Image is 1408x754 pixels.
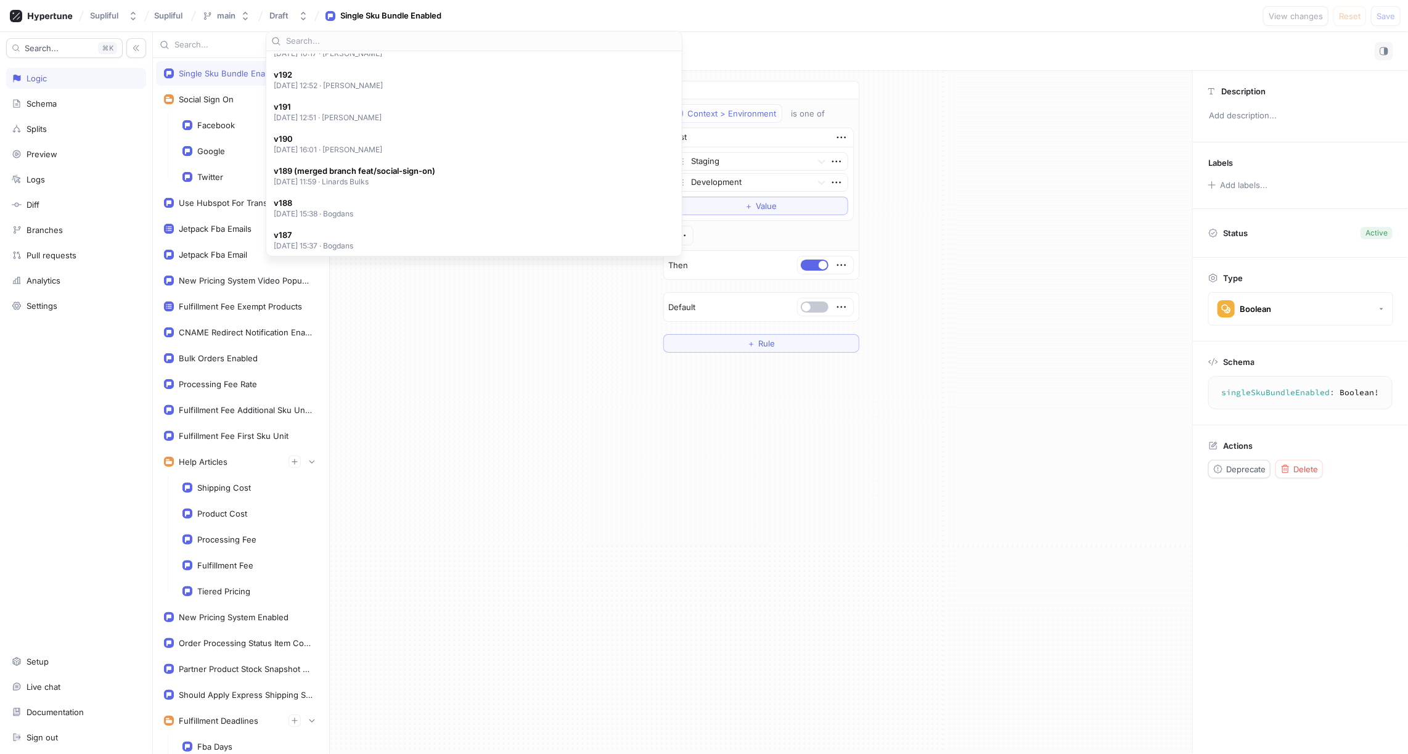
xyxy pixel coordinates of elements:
p: [DATE] 12:52 ‧ [PERSON_NAME] [274,80,383,91]
input: Search... [174,39,300,51]
div: Settings [27,301,57,311]
div: Analytics [27,276,60,285]
a: Documentation [6,702,146,723]
div: Draft [269,10,289,21]
div: Diff [27,200,39,210]
div: Facebook [197,120,235,130]
span: ＋ [747,340,755,347]
p: Schema [1223,357,1255,367]
div: Order Processing Status Item Count [PERSON_NAME] [179,638,313,648]
span: v191 [274,102,382,112]
span: Delete [1293,465,1318,473]
div: Live chat [27,682,60,692]
div: Logs [27,174,45,184]
span: Supliful [154,11,182,20]
span: View changes [1269,12,1323,20]
p: Type [1223,273,1243,283]
p: Default [669,301,696,314]
div: Partner Product Stock Snapshot Enabled [179,664,313,674]
div: Shipping Cost [197,483,251,493]
div: Add labels... [1220,181,1267,189]
div: is one of [792,109,825,119]
div: CNAME Redirect Notification Enabled [179,327,313,337]
button: Deprecate [1208,460,1271,478]
button: ＋Value [674,197,848,215]
p: [DATE] 15:38 ‧ Bogdans [274,208,354,219]
div: Bulk Orders Enabled [179,353,258,363]
div: Twitter [197,172,223,182]
span: Value [756,202,777,210]
div: Single Sku Bundle Enabled [179,68,282,78]
span: Deprecate [1226,465,1266,473]
div: Google [197,146,225,156]
div: Fulfillment Fee Additional Sku Units [179,405,313,415]
div: Jetpack Fba Email [179,250,247,260]
p: Labels [1208,158,1233,168]
p: [DATE] 16:01 ‧ [PERSON_NAME] [274,144,383,155]
span: Reset [1339,12,1361,20]
div: Social Sign On [179,94,234,104]
div: Tiered Pricing [197,586,250,596]
span: v189 (merged branch feat/social-sign-on) [274,166,435,176]
p: [DATE] 15:37 ‧ Bogdans [274,240,354,251]
p: Add description... [1203,105,1398,126]
div: Preview [27,149,57,159]
button: Add labels... [1204,177,1271,193]
button: Context > Environment [669,104,782,123]
div: Fulfillment Deadlines [179,716,258,726]
div: Single Sku Bundle Enabled [340,10,441,22]
div: main [217,10,235,21]
div: Setup [27,657,49,666]
div: Documentation [27,707,84,717]
div: Context > Environment [688,109,777,119]
button: main [197,6,255,26]
div: Pull requests [27,250,76,260]
div: Fulfillment Fee First Sku Unit [179,431,289,441]
span: Save [1377,12,1395,20]
div: Should Apply Express Shipping Sample Order [179,690,313,700]
textarea: singleSkuBundleEnabled: Boolean! [1214,382,1387,404]
p: Description [1221,86,1266,96]
div: New Pricing System Video Popup Enabled [179,276,313,285]
div: Sign out [27,732,58,742]
input: Search... [286,35,677,47]
div: Help Articles [179,457,227,467]
button: ＋Rule [663,334,859,353]
div: Processing Fee [197,535,256,544]
div: Boolean [1240,304,1271,314]
span: v187 [274,230,354,240]
button: Supliful [85,6,143,26]
div: New Pricing System Enabled [179,612,289,622]
p: Status [1223,224,1248,242]
p: [DATE] 12:51 ‧ [PERSON_NAME] [274,112,382,123]
div: K [98,42,117,54]
span: v188 [274,198,354,208]
div: Fba Days [197,742,232,752]
div: Branches [27,225,63,235]
span: Search... [25,44,59,52]
button: View changes [1263,6,1328,26]
span: Rule [758,340,775,347]
div: Jetpack Fba Emails [179,224,252,234]
div: Supliful [90,10,118,21]
div: Fulfillment Fee Exempt Products [179,301,302,311]
div: Active [1365,227,1388,239]
button: Reset [1333,6,1366,26]
p: Actions [1223,441,1253,451]
button: Delete [1275,460,1323,478]
button: is one of [786,104,843,123]
div: Splits [27,124,47,134]
span: ＋ [745,202,753,210]
div: Fulfillment Fee [197,560,253,570]
div: Schema [27,99,57,109]
span: v190 [274,134,383,144]
span: v192 [274,70,383,80]
button: Boolean [1208,292,1393,326]
div: Processing Fee Rate [179,379,257,389]
div: Use Hubspot For Transactional Emails [179,198,313,208]
div: Logic [27,73,47,83]
button: Draft [264,6,313,26]
div: Product Cost [197,509,247,518]
button: Search...K [6,38,123,58]
p: [DATE] 11:59 ‧ Linards Bulks [274,176,435,187]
